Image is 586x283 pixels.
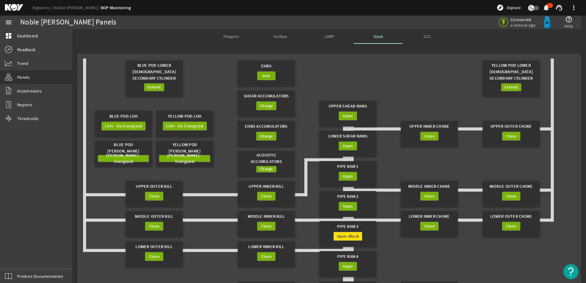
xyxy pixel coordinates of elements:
span: Close [149,254,159,260]
a: Rigsentry [32,5,54,10]
span: Connected [511,17,537,22]
span: Close [261,193,272,199]
span: Trend [17,60,28,66]
span: Close [424,223,435,229]
div: Middle Outer Choke [485,181,537,192]
div: Upper Outer Choke [485,121,537,132]
div: Shear Accumulators [241,91,292,101]
span: Close [424,133,435,139]
div: Pipe Ram 2 [322,191,373,202]
mat-icon: help_outline [565,16,573,23]
span: Open [343,173,353,179]
div: Upper Inner Kill [241,181,292,192]
span: Product Documentation [17,273,63,279]
span: Open [343,263,353,270]
div: Middle Inner Choke [404,181,455,192]
div: Blue Pod [PERSON_NAME] [98,141,149,155]
span: LOH - De-Energized [166,123,204,129]
span: Close [506,133,516,139]
span: Charge [260,166,273,172]
mat-icon: explore [497,4,504,11]
mat-icon: menu [5,19,12,26]
span: [PERSON_NAME] - Energized [101,153,146,165]
img: Bluepod.svg [541,16,553,28]
span: Charge [260,133,273,139]
span: Close [506,193,516,199]
div: Upper Shear Rams [322,101,373,111]
div: Yellow Pod [PERSON_NAME] [159,141,210,155]
div: Pipe Ram 4 [322,251,373,262]
mat-icon: support_agent [555,4,563,11]
button: Open Resource Center [563,264,579,279]
span: Explore [507,5,521,11]
div: Lower Outer Choke [485,211,537,222]
mat-icon: notifications [542,4,550,11]
span: a minute ago [511,22,537,28]
span: Extend [504,84,518,90]
span: Flexjoint [223,34,239,39]
span: Close [506,223,516,229]
span: Close [261,223,272,229]
a: BOP Monitoring [101,5,131,11]
div: Upper Inner Choke [404,121,455,132]
div: Blue Pod Lower [DEMOGRAPHIC_DATA] Secondary Cylinder [128,61,180,83]
span: Open-Block [337,233,359,240]
span: Open [343,113,353,119]
div: Acoustic Accumulators [241,151,292,166]
span: Close [424,193,435,199]
span: LOH - De-Energized [105,123,142,129]
div: EHBS [241,61,292,71]
span: [PERSON_NAME] - Energized [162,153,207,165]
div: Noble [PERSON_NAME] Panels [20,19,116,25]
span: CCC [424,34,431,39]
span: Stack [373,34,383,39]
div: Yellow Pod LOH [159,111,210,122]
span: Extend [147,84,161,90]
div: Lower Inner Kill [241,241,292,252]
span: Open [343,143,353,149]
div: Lower Shear Rams [322,131,373,141]
div: Pipe Ram 1 [322,161,373,172]
div: Middle Inner Kill [241,211,292,222]
div: Blue Pod LOH [98,111,149,122]
span: Readback [17,47,36,53]
span: Open [343,203,353,209]
div: Pipe Ram 3 [322,221,373,232]
span: Help [564,23,573,29]
mat-icon: dashboard [5,32,12,40]
button: more_vert [566,0,581,15]
span: Close [261,254,272,260]
span: Panels [17,74,30,80]
button: Explore [494,3,523,13]
span: Arm [262,73,270,79]
span: Attachments [17,88,42,94]
span: Close [149,223,159,229]
span: Close [149,193,159,199]
div: Yellow Pod Lower [DEMOGRAPHIC_DATA] Secondary Cylinder [485,61,537,83]
span: Reports [17,102,32,108]
div: Middle Outer Kill [128,211,180,222]
span: Charge [260,103,273,109]
div: EHBS Accumulators [241,121,292,132]
span: LMRP [324,34,334,39]
span: Surface [273,34,287,39]
div: Upper Outer Kill [128,181,180,192]
span: Dashboard [17,33,38,39]
span: Thresholds [17,115,39,122]
div: Lower Outer Kill [128,241,180,252]
a: Noble [PERSON_NAME] [54,5,101,10]
div: Lower Inner Choke [404,211,455,222]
